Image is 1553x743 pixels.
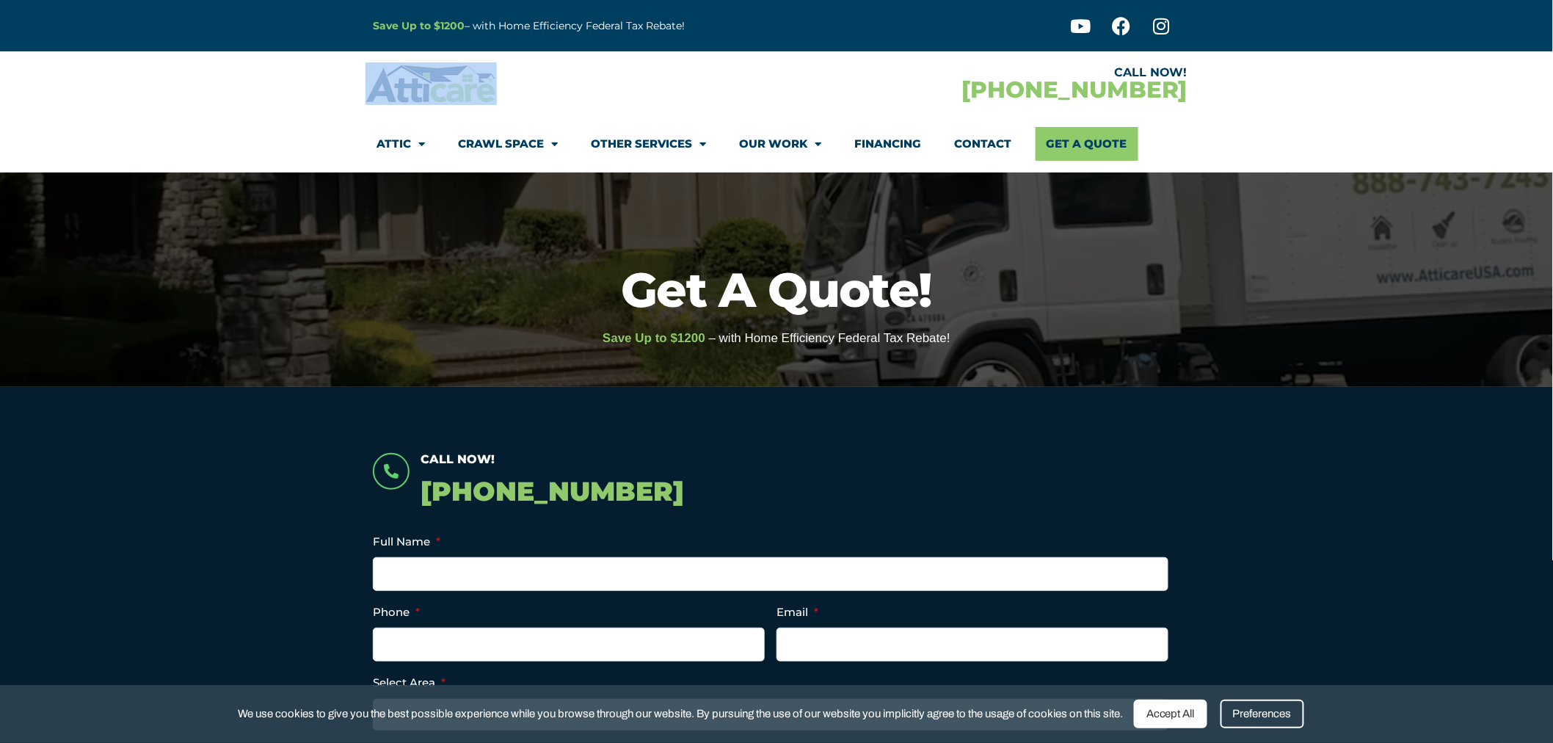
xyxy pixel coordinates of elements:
[373,19,465,32] a: Save Up to $1200
[238,705,1123,723] span: We use cookies to give you the best possible experience while you browse through our website. By ...
[373,605,420,620] label: Phone
[373,534,440,549] label: Full Name
[377,127,425,161] a: Attic
[776,605,818,620] label: Email
[709,331,950,345] span: – with Home Efficiency Federal Tax Rebate!
[1036,127,1138,161] a: Get A Quote
[1134,700,1207,728] div: Accept All
[739,127,821,161] a: Our Work
[1221,700,1304,728] div: Preferences
[373,18,848,35] p: – with Home Efficiency Federal Tax Rebate!
[591,127,706,161] a: Other Services
[377,127,1176,161] nav: Menu
[458,127,558,161] a: Crawl Space
[373,675,445,690] label: Select Area
[7,266,1546,313] h1: Get A Quote!
[603,331,705,345] span: Save Up to $1200
[854,127,921,161] a: Financing
[776,67,1188,79] div: CALL NOW!
[954,127,1011,161] a: Contact
[421,452,495,466] span: Call Now!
